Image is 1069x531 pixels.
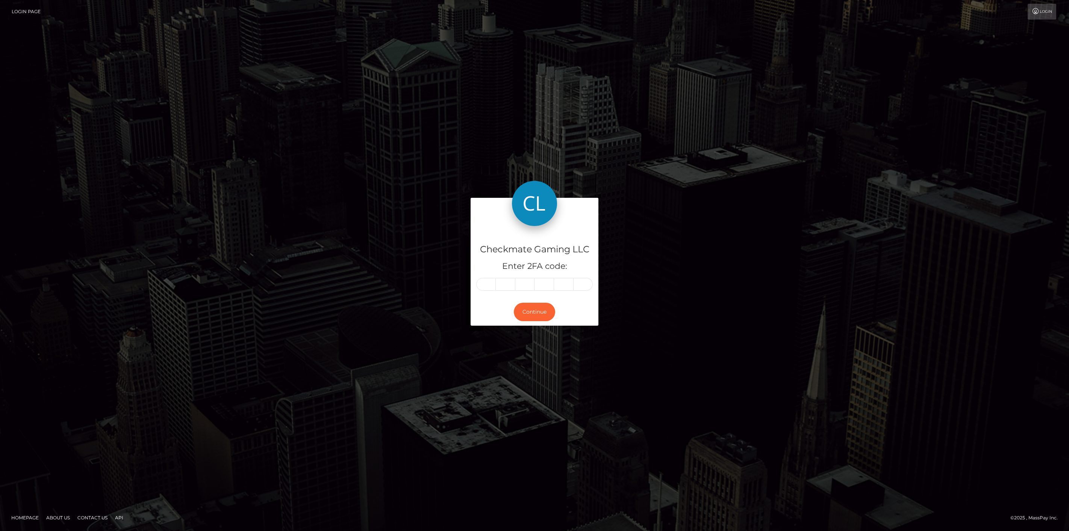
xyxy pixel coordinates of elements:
a: API [112,512,126,523]
a: Login [1028,4,1056,20]
button: Continue [514,303,555,321]
a: Homepage [8,512,42,523]
h5: Enter 2FA code: [476,261,593,272]
h4: Checkmate Gaming LLC [476,243,593,256]
a: Contact Us [74,512,111,523]
a: Login Page [12,4,41,20]
img: Checkmate Gaming LLC [512,181,557,226]
a: About Us [43,512,73,523]
div: © 2025 , MassPay Inc. [1010,514,1063,522]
